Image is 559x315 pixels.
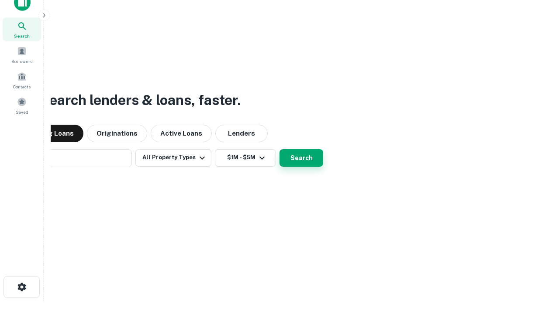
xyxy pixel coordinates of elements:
[87,125,147,142] button: Originations
[11,58,32,65] span: Borrowers
[3,43,41,66] a: Borrowers
[151,125,212,142] button: Active Loans
[3,17,41,41] a: Search
[215,125,268,142] button: Lenders
[3,68,41,92] a: Contacts
[14,32,30,39] span: Search
[215,149,276,167] button: $1M - $5M
[13,83,31,90] span: Contacts
[40,90,241,111] h3: Search lenders & loans, faster.
[135,149,211,167] button: All Property Types
[515,245,559,287] iframe: Chat Widget
[3,94,41,117] a: Saved
[279,149,323,167] button: Search
[16,108,28,115] span: Saved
